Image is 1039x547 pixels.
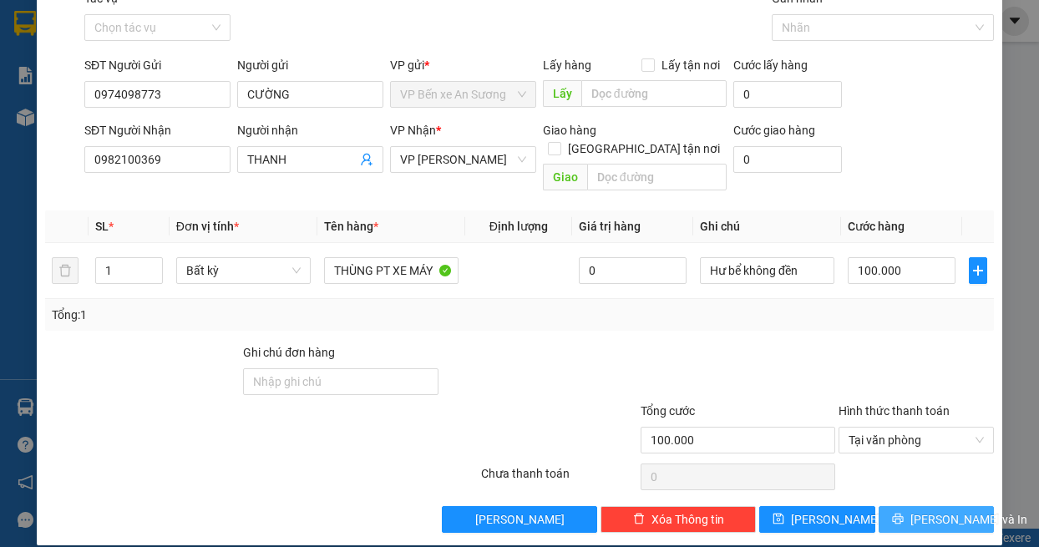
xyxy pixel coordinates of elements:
span: VP Châu Thành [400,147,526,172]
button: save[PERSON_NAME] [759,506,875,533]
span: [PERSON_NAME] và In [910,510,1027,529]
span: Định lượng [489,220,548,233]
span: Giá trị hàng [579,220,641,233]
span: Tên hàng [324,220,378,233]
span: printer [892,513,904,526]
span: Bất kỳ [186,258,301,283]
span: SL [95,220,109,233]
div: Người gửi [237,56,383,74]
span: VP Bến xe An Sương [400,82,526,107]
span: Xóa Thông tin [651,510,724,529]
label: Cước lấy hàng [733,58,808,72]
input: VD: Bàn, Ghế [324,257,459,284]
div: SĐT Người Nhận [84,121,231,139]
span: Lấy hàng [543,58,591,72]
div: VP gửi [390,56,536,74]
input: Cước lấy hàng [733,81,841,108]
span: Giao [543,164,587,190]
span: VP Nhận [390,124,436,137]
button: [PERSON_NAME] [442,506,597,533]
label: Hình thức thanh toán [839,404,950,418]
span: [PERSON_NAME] [791,510,880,529]
button: plus [969,257,988,284]
button: delete [52,257,79,284]
input: Dọc đường [581,80,727,107]
span: save [773,513,784,526]
input: Dọc đường [587,164,727,190]
span: [GEOGRAPHIC_DATA] tận nơi [561,139,727,158]
span: user-add [360,153,373,166]
input: Cước giao hàng [733,146,841,173]
div: Tổng: 1 [52,306,403,324]
span: [PERSON_NAME] [475,510,565,529]
div: SĐT Người Gửi [84,56,231,74]
span: plus [970,264,987,277]
input: 0 [579,257,687,284]
button: printer[PERSON_NAME] và In [879,506,995,533]
input: Ghi chú đơn hàng [243,368,438,395]
label: Cước giao hàng [733,124,815,137]
div: Người nhận [237,121,383,139]
span: Đơn vị tính [176,220,239,233]
span: Cước hàng [848,220,905,233]
span: Tổng cước [641,404,695,418]
div: Chưa thanh toán [479,464,638,494]
span: Lấy tận nơi [655,56,727,74]
button: deleteXóa Thông tin [601,506,756,533]
span: Tại văn phòng [849,428,984,453]
input: Ghi Chú [700,257,834,284]
span: Giao hàng [543,124,596,137]
th: Ghi chú [693,210,841,243]
label: Ghi chú đơn hàng [243,346,335,359]
span: delete [633,513,645,526]
span: Lấy [543,80,581,107]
